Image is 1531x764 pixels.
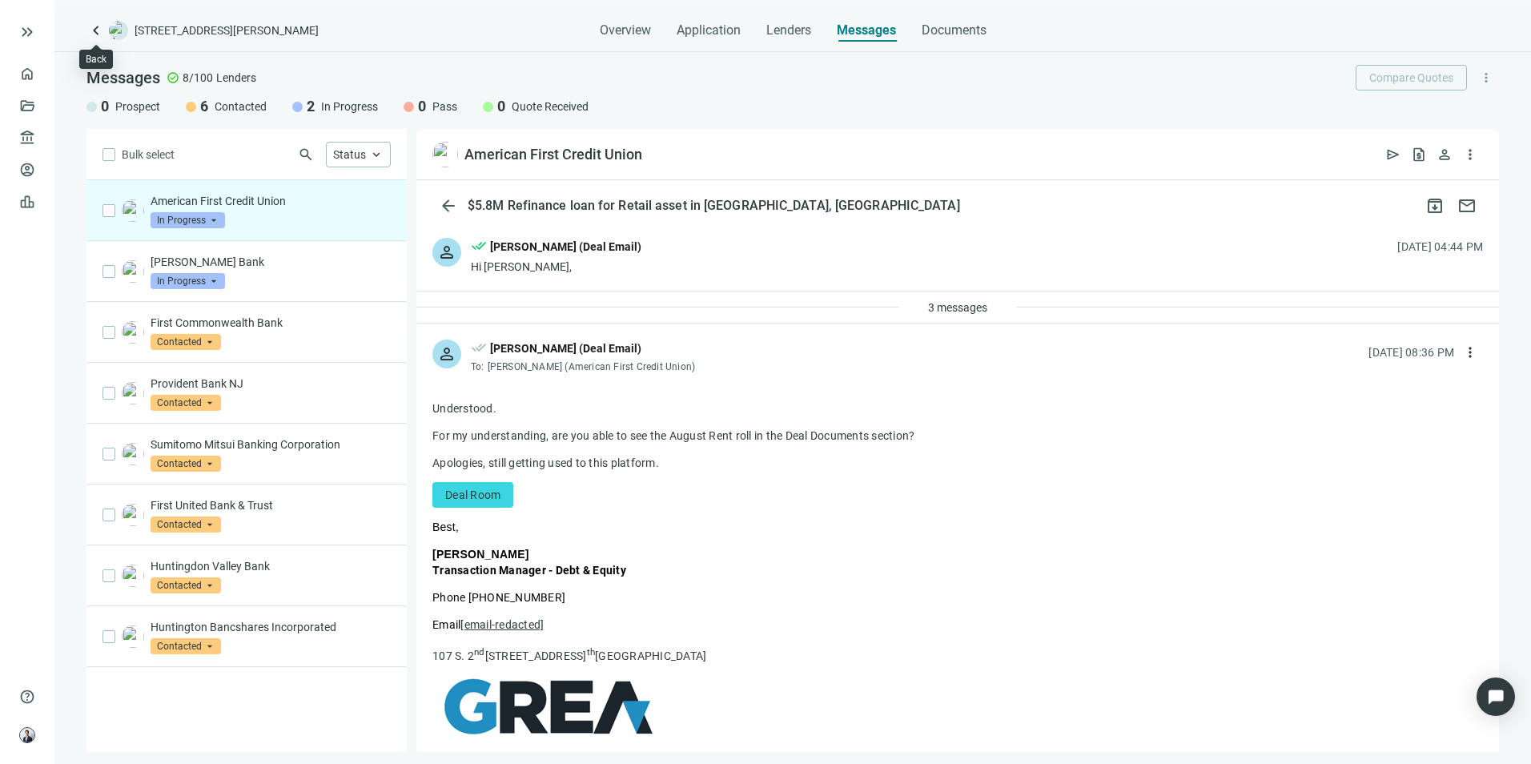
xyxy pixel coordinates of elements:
[86,68,160,87] span: Messages
[1477,678,1515,716] div: Open Intercom Messenger
[18,22,37,42] button: keyboard_double_arrow_right
[151,517,221,533] span: Contacted
[151,315,391,331] p: First Commonwealth Bank
[151,638,221,654] span: Contacted
[600,22,651,38] span: Overview
[151,212,225,228] span: In Progress
[471,259,641,275] div: Hi [PERSON_NAME],
[432,99,457,115] span: Pass
[151,456,221,472] span: Contacted
[151,619,391,635] p: Huntington Bancshares Incorporated
[432,190,464,222] button: arrow_back
[922,22,987,38] span: Documents
[1406,142,1432,167] button: request_quote
[1462,344,1478,360] span: more_vert
[135,22,319,38] span: [STREET_ADDRESS][PERSON_NAME]
[437,344,456,364] span: person
[122,443,144,465] img: 51bf7309-c43e-4b21-845f-5c091e243190
[766,22,811,38] span: Lenders
[1473,65,1499,90] button: more_vert
[122,565,144,587] img: 498288b7-1520-479f-94b6-33c552eda5a9
[369,147,384,162] span: keyboard_arrow_up
[151,254,391,270] p: [PERSON_NAME] Bank
[1437,147,1453,163] span: person
[151,395,221,411] span: Contacted
[490,340,641,357] div: [PERSON_NAME] (Deal Email)
[471,340,487,360] span: done_all
[1425,196,1445,215] span: archive
[1462,147,1478,163] span: more_vert
[1432,142,1457,167] button: person
[122,625,144,648] img: bf02e6f3-ffdd-42ca-a75e-3ac6052026d6.png
[488,361,696,372] span: [PERSON_NAME] (American First Credit Union)
[151,497,391,513] p: First United Bank & Trust
[19,689,35,705] span: help
[122,321,144,344] img: bd74671a-ab9e-4e33-85a1-342798dc9eac
[200,97,208,116] span: 6
[122,199,144,222] img: 82f4a928-dcac-4ffd-ac27-1e1505a6baaf
[151,558,391,574] p: Huntingdon Valley Bank
[497,97,505,116] span: 0
[464,145,642,164] div: American First Credit Union
[1380,142,1406,167] button: send
[122,146,175,163] span: Bulk select
[115,99,160,115] span: Prospect
[437,243,456,262] span: person
[216,70,256,86] span: Lenders
[471,360,699,373] div: To:
[298,147,314,163] span: search
[122,260,144,283] img: 8e56fedc-3017-4321-b36b-d2c81fde944e
[101,97,109,116] span: 0
[167,71,179,84] span: check_circle
[151,577,221,593] span: Contacted
[928,301,987,314] span: 3 messages
[1397,238,1483,255] div: [DATE] 04:44 PM
[20,728,34,742] img: avatar
[512,99,589,115] span: Quote Received
[215,99,267,115] span: Contacted
[86,53,106,66] div: Back
[151,334,221,350] span: Contacted
[307,97,315,116] span: 2
[464,198,963,214] div: $5.8M Refinance loan for Retail asset in [GEOGRAPHIC_DATA], [GEOGRAPHIC_DATA]
[1457,340,1483,365] button: more_vert
[151,273,225,289] span: In Progress
[1451,190,1483,222] button: mail
[1356,65,1467,90] button: Compare Quotes
[439,196,458,215] span: arrow_back
[1411,147,1427,163] span: request_quote
[1419,190,1451,222] button: archive
[86,21,106,40] a: keyboard_arrow_left
[122,504,144,526] img: 1a5e1fec-c6c2-492d-9aae-d148fb9ff329
[490,238,641,255] div: [PERSON_NAME] (Deal Email)
[151,376,391,392] p: Provident Bank NJ
[109,21,128,40] img: deal-logo
[1479,70,1493,85] span: more_vert
[333,148,366,161] span: Status
[151,436,391,452] p: Sumitomo Mitsui Banking Corporation
[122,382,144,404] img: cfb1fe78-ca09-4394-a773-17c33962ab1f.png
[321,99,378,115] span: In Progress
[837,22,896,38] span: Messages
[432,142,458,167] img: 82f4a928-dcac-4ffd-ac27-1e1505a6baaf
[471,238,487,259] span: done_all
[151,193,391,209] p: American First Credit Union
[1368,344,1454,361] div: [DATE] 08:36 PM
[418,97,426,116] span: 0
[914,295,1001,320] button: 3 messages
[1385,147,1401,163] span: send
[1457,142,1483,167] button: more_vert
[19,130,30,146] span: account_balance
[1457,196,1477,215] span: mail
[677,22,741,38] span: Application
[183,70,213,86] span: 8/100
